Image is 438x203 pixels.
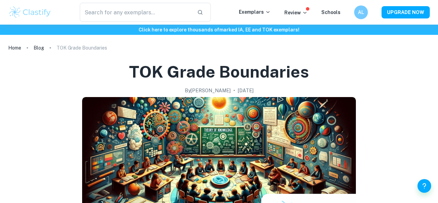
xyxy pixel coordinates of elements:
[1,26,437,33] h6: Click here to explore thousands of marked IA, EE and TOK exemplars !
[382,6,430,18] button: UPGRADE NOW
[354,5,368,19] button: AL
[8,43,21,53] a: Home
[239,8,271,16] p: Exemplars
[284,9,308,16] p: Review
[56,44,107,52] p: TOK Grade Boundaries
[8,5,52,19] img: Clastify logo
[417,179,431,193] button: Help and Feedback
[185,87,231,94] h2: By [PERSON_NAME]
[238,87,254,94] h2: [DATE]
[233,87,235,94] p: •
[357,9,365,16] h6: AL
[80,3,192,22] input: Search for any exemplars...
[129,61,309,83] h1: TOK Grade Boundaries
[34,43,44,53] a: Blog
[321,10,340,15] a: Schools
